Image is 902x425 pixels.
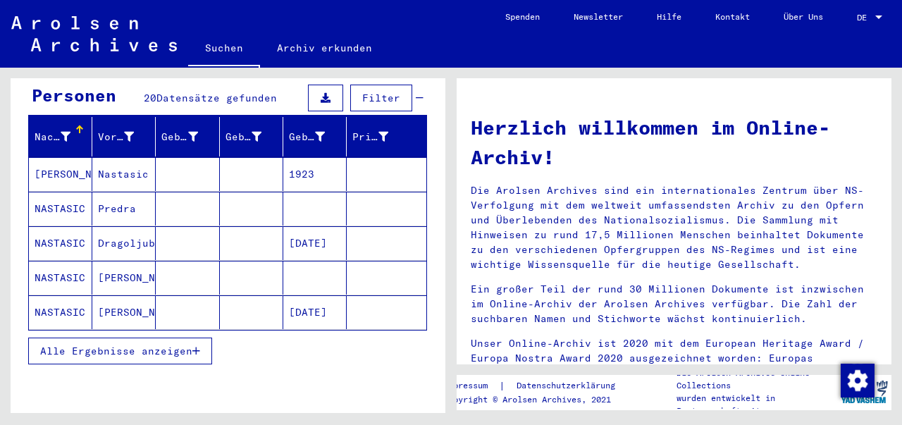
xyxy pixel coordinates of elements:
img: Arolsen_neg.svg [11,16,177,51]
div: Geburtsname [161,125,218,148]
mat-header-cell: Geburtsname [156,117,219,156]
div: Vorname [98,125,155,148]
div: Personen [32,82,116,108]
mat-header-cell: Geburtsdatum [283,117,347,156]
mat-cell: NASTASIC [29,261,92,295]
button: Filter [350,85,412,111]
span: Datensätze gefunden [156,92,277,104]
p: Copyright © Arolsen Archives, 2021 [443,393,632,406]
div: Geburtsdatum [289,130,325,144]
mat-cell: Nastasic [92,157,156,191]
div: Prisoner # [352,125,409,148]
span: Alle Ergebnisse anzeigen [40,345,192,357]
p: Die Arolsen Archives Online-Collections [676,367,837,392]
button: Alle Ergebnisse anzeigen [28,338,212,364]
img: yv_logo.png [838,374,891,409]
span: 20 [144,92,156,104]
p: wurden entwickelt in Partnerschaft mit [676,392,837,417]
div: Nachname [35,125,92,148]
div: Prisoner # [352,130,388,144]
mat-cell: [DATE] [283,295,347,329]
mat-header-cell: Prisoner # [347,117,426,156]
mat-cell: Predra [92,192,156,226]
div: Vorname [98,130,134,144]
span: DE [857,13,872,23]
mat-cell: [DATE] [283,226,347,260]
mat-cell: NASTASIC [29,192,92,226]
div: Geburt‏ [225,125,283,148]
mat-cell: [PERSON_NAME] [29,157,92,191]
p: Ein großer Teil der rund 30 Millionen Dokumente ist inzwischen im Online-Archiv der Arolsen Archi... [471,282,877,326]
mat-header-cell: Nachname [29,117,92,156]
span: Filter [362,92,400,104]
mat-header-cell: Vorname [92,117,156,156]
mat-header-cell: Geburt‏ [220,117,283,156]
div: Geburt‏ [225,130,261,144]
mat-cell: [PERSON_NAME] [92,261,156,295]
p: Unser Online-Archiv ist 2020 mit dem European Heritage Award / Europa Nostra Award 2020 ausgezeic... [471,336,877,381]
img: Zustimmung ändern [841,364,875,398]
div: Geburtsname [161,130,197,144]
mat-cell: [PERSON_NAME] [92,295,156,329]
div: Geburtsdatum [289,125,346,148]
a: Datenschutzerklärung [505,378,632,393]
div: | [443,378,632,393]
a: Suchen [188,31,260,68]
a: Archiv erkunden [260,31,389,65]
div: Nachname [35,130,70,144]
h1: Herzlich willkommen im Online-Archiv! [471,113,877,172]
a: Impressum [443,378,499,393]
mat-cell: 1923 [283,157,347,191]
p: Die Arolsen Archives sind ein internationales Zentrum über NS-Verfolgung mit dem weltweit umfasse... [471,183,877,272]
mat-cell: NASTASIC [29,295,92,329]
mat-cell: NASTASIC [29,226,92,260]
mat-cell: Dragoljub [92,226,156,260]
